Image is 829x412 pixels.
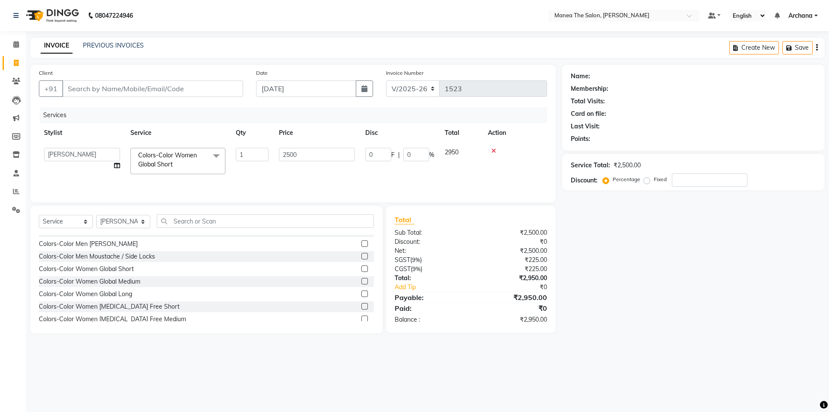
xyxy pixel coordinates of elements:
div: Balance : [388,315,471,324]
label: Percentage [613,176,640,183]
div: ( ) [388,256,471,265]
div: Membership: [571,84,608,93]
div: Sub Total: [388,228,471,237]
th: Total [440,123,483,143]
label: Date [256,69,268,77]
th: Price [274,123,360,143]
div: ₹2,500.00 [471,246,553,256]
div: Points: [571,134,590,144]
a: Add Tip [388,283,484,292]
div: Colors-Color Women [MEDICAL_DATA] Free Short [39,302,180,311]
span: CGST [395,265,411,273]
div: Colors-Color Women Global Medium [39,277,140,286]
b: 08047224946 [95,3,133,28]
div: Paid: [388,303,471,313]
div: Last Visit: [571,122,600,131]
div: Services [40,107,554,123]
button: +91 [39,80,63,97]
div: Total Visits: [571,97,605,106]
label: Invoice Number [386,69,424,77]
div: ₹2,500.00 [614,161,641,170]
div: ₹225.00 [471,256,553,265]
div: Colors-Color Women [MEDICAL_DATA] Free Medium [39,315,186,324]
div: ₹2,950.00 [471,315,553,324]
div: Colors-Color Women Global Long [39,290,132,299]
label: Client [39,69,53,77]
div: Net: [388,246,471,256]
div: Card on file: [571,109,606,118]
th: Service [125,123,231,143]
a: PREVIOUS INVOICES [83,42,144,49]
span: 9% [412,265,421,272]
span: % [429,150,434,160]
a: x [173,160,177,168]
div: Colors-Color Men [PERSON_NAME] [39,240,138,249]
div: ₹2,950.00 [471,274,553,283]
button: Create New [729,41,779,54]
input: Search or Scan [157,214,374,228]
label: Fixed [654,176,667,183]
th: Disc [360,123,440,143]
div: Colors-Color Women Global Short [39,265,134,274]
span: Colors-Color Women Global Short [138,151,197,168]
th: Stylist [39,123,125,143]
div: Payable: [388,292,471,303]
th: Qty [231,123,274,143]
div: Discount: [388,237,471,246]
div: Colors-Color Men Moustache / Side Locks [39,252,155,261]
div: ₹0 [471,237,553,246]
span: F [391,150,395,160]
div: ₹2,950.00 [471,292,553,303]
div: Name: [571,72,590,81]
div: ₹0 [471,303,553,313]
div: Discount: [571,176,598,185]
span: Archana [788,11,813,20]
span: 2950 [445,148,459,156]
div: ₹0 [484,283,553,292]
span: 9% [412,256,420,263]
div: ₹225.00 [471,265,553,274]
div: Service Total: [571,161,610,170]
img: logo [22,3,81,28]
a: INVOICE [41,38,73,54]
div: Total: [388,274,471,283]
span: Total [395,215,414,224]
input: Search by Name/Mobile/Email/Code [62,80,243,97]
th: Action [483,123,547,143]
span: | [398,150,400,160]
div: ₹2,500.00 [471,228,553,237]
span: SGST [395,256,410,264]
div: ( ) [388,265,471,274]
button: Save [782,41,813,54]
